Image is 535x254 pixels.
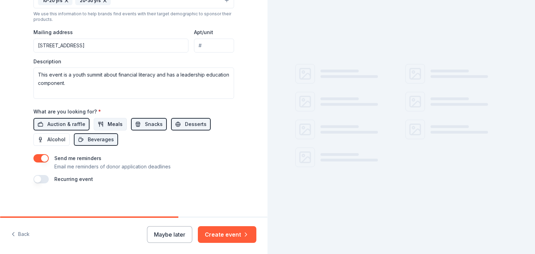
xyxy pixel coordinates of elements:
div: We use this information to help brands find events with their target demographic to sponsor their... [33,11,234,22]
label: Send me reminders [54,155,101,161]
span: Meals [108,120,123,128]
button: Create event [198,226,256,243]
label: Apt/unit [194,29,213,36]
button: Auction & raffle [33,118,90,130]
button: Desserts [171,118,211,130]
span: Desserts [185,120,207,128]
button: Meals [94,118,127,130]
label: What are you looking for? [33,108,101,115]
textarea: This event is a youth summit about financial literacy and has a leadership education component. [33,68,234,99]
input: # [194,39,234,53]
p: Email me reminders of donor application deadlines [54,162,171,171]
label: Description [33,58,61,65]
label: Recurring event [54,176,93,182]
span: Snacks [145,120,163,128]
span: Auction & raffle [47,120,85,128]
button: Snacks [131,118,167,130]
label: Mailing address [33,29,73,36]
span: Alcohol [47,135,65,144]
button: Beverages [74,133,118,146]
button: Alcohol [33,133,70,146]
input: Enter a US address [33,39,188,53]
button: Back [11,227,30,242]
button: Maybe later [147,226,192,243]
span: Beverages [88,135,114,144]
